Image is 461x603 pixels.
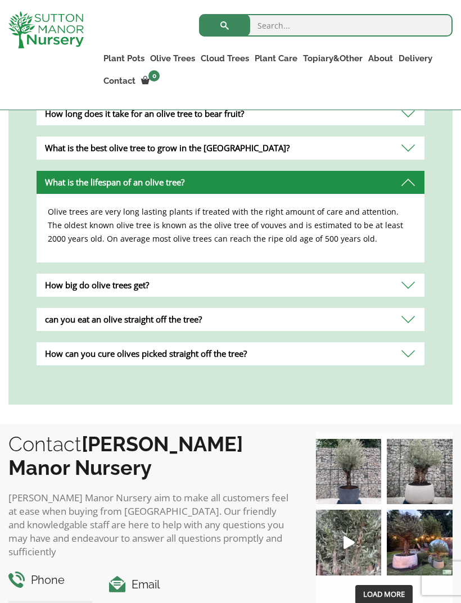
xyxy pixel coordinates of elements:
a: Play [316,510,382,575]
b: [PERSON_NAME] Manor Nursery [8,432,243,479]
input: Search... [199,14,453,37]
a: Topiary&Other [300,51,365,66]
a: About [365,51,396,66]
a: 0 [138,73,163,89]
a: Olive Trees [147,51,198,66]
div: How can you cure olives picked straight off the tree? [37,342,424,365]
div: What is the lifespan of an olive tree? [37,171,424,194]
a: Contact [101,73,138,89]
p: Olive trees are very long lasting plants if treated with the right amount of care and attention. ... [48,205,413,246]
h4: Phone [8,572,92,589]
span: Load More [363,589,405,599]
div: can you eat an olive straight off the tree? [37,308,424,331]
h4: Email [109,576,293,593]
img: Check out this beauty we potted at our nursery today ❤️‍🔥 A huge, ancient gnarled Olive tree plan... [387,439,453,505]
img: New arrivals Monday morning of beautiful olive trees 🤩🤩 The weather is beautiful this summer, gre... [316,510,382,575]
div: How big do olive trees get? [37,274,424,297]
svg: Play [344,536,355,549]
p: [PERSON_NAME] Manor Nursery aim to make all customers feel at ease when buying from [GEOGRAPHIC_D... [8,491,293,559]
a: Delivery [396,51,435,66]
h2: Contact [8,432,293,479]
img: “The poetry of nature is never dead” 🪴🫒 A stunning beautiful customer photo has been sent into us... [387,510,453,575]
div: What is the best olive tree to grow in the [GEOGRAPHIC_DATA]? [37,137,424,160]
a: Plant Pots [101,51,147,66]
a: Plant Care [252,51,300,66]
img: A beautiful multi-stem Spanish Olive tree potted in our luxurious fibre clay pots 😍😍 [316,439,382,505]
div: How long does it take for an olive tree to bear fruit? [37,102,424,125]
span: 0 [148,70,160,81]
img: logo [8,11,84,48]
a: Cloud Trees [198,51,252,66]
